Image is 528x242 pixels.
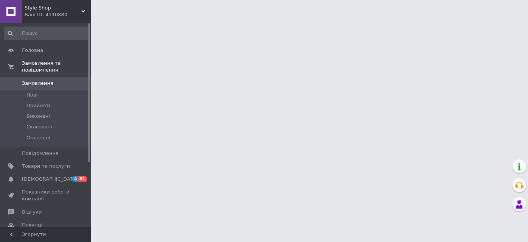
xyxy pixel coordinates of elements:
[22,80,53,87] span: Замовлення
[22,176,78,183] span: [DEMOGRAPHIC_DATA]
[72,176,78,182] span: 4
[26,134,50,141] span: Оплачені
[22,222,42,228] span: Покупці
[4,27,89,40] input: Пошук
[25,11,91,18] div: Ваш ID: 4110880
[26,123,52,130] span: Скасовані
[22,209,42,215] span: Відгуки
[22,47,43,54] span: Головна
[78,176,87,182] span: 81
[26,113,50,120] span: Виконані
[26,92,37,98] span: Нові
[22,60,91,73] span: Замовлення та повідомлення
[22,150,59,157] span: Повідомлення
[22,163,70,170] span: Товари та послуги
[22,189,70,202] span: Показники роботи компанії
[25,5,81,11] span: Style Shop
[26,102,50,109] span: Прийняті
